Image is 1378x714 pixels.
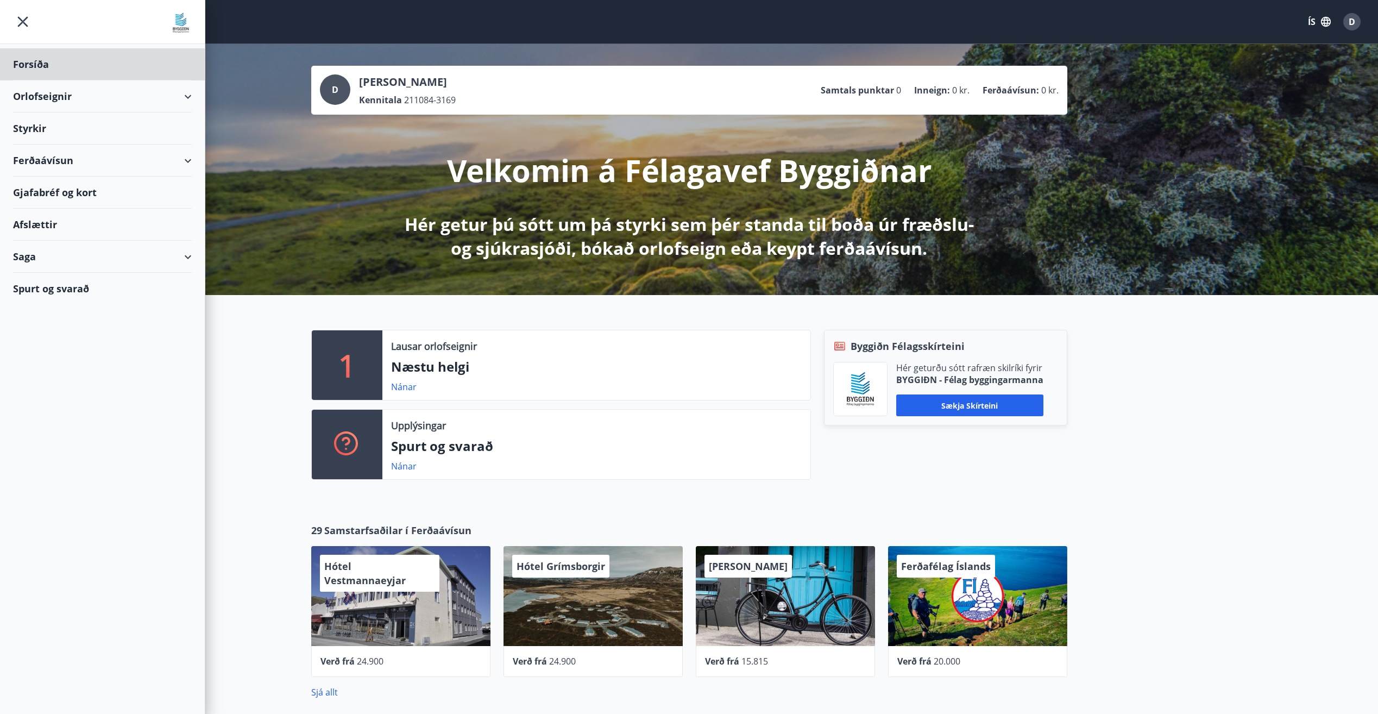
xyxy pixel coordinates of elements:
[934,655,960,667] span: 20.000
[517,560,605,573] span: Hótel Grímsborgir
[13,48,192,80] div: Forsíða
[332,84,338,96] span: D
[391,339,477,353] p: Lausar orlofseignir
[13,112,192,145] div: Styrkir
[311,523,322,537] span: 29
[391,418,446,433] p: Upplýsingar
[447,149,932,191] p: Velkomin á Félagavef Byggiðnar
[359,74,456,90] p: [PERSON_NAME]
[897,655,932,667] span: Verð frá
[357,655,383,667] span: 24.900
[952,84,970,96] span: 0 kr.
[324,560,406,587] span: Hótel Vestmannaeyjar
[391,460,417,472] a: Nánar
[338,345,356,386] p: 1
[896,374,1043,386] p: BYGGIÐN - Félag byggingarmanna
[741,655,768,667] span: 15.815
[896,394,1043,416] button: Sækja skírteini
[983,84,1039,96] p: Ferðaávísun :
[896,84,901,96] span: 0
[391,358,802,376] p: Næstu helgi
[1349,16,1355,28] span: D
[13,209,192,241] div: Afslættir
[914,84,950,96] p: Inneign :
[705,655,739,667] span: Verð frá
[513,655,547,667] span: Verð frá
[13,80,192,112] div: Orlofseignir
[1302,12,1337,32] button: ÍS
[1339,9,1365,35] button: D
[404,94,456,106] span: 211084-3169
[821,84,894,96] p: Samtals punktar
[13,273,192,304] div: Spurt og svarað
[402,212,976,260] p: Hér getur þú sótt um þá styrki sem þér standa til boða úr fræðslu- og sjúkrasjóði, bókað orlofsei...
[359,94,402,106] p: Kennitala
[170,12,192,34] img: union_logo
[1041,84,1059,96] span: 0 kr.
[391,437,802,455] p: Spurt og svarað
[391,381,417,393] a: Nánar
[13,177,192,209] div: Gjafabréf og kort
[896,362,1043,374] p: Hér geturðu sótt rafræn skilríki fyrir
[851,339,965,353] span: Byggiðn Félagsskírteini
[709,560,788,573] span: [PERSON_NAME]
[901,560,991,573] span: Ferðafélag Íslands
[311,686,338,698] a: Sjá allt
[549,655,576,667] span: 24.900
[842,371,879,408] img: BKlGVmlTW1Qrz68WFGMFQUcXHWdQd7yePWMkvn3i.png
[13,12,33,32] button: menu
[324,523,471,537] span: Samstarfsaðilar í Ferðaávísun
[13,145,192,177] div: Ferðaávísun
[320,655,355,667] span: Verð frá
[13,241,192,273] div: Saga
